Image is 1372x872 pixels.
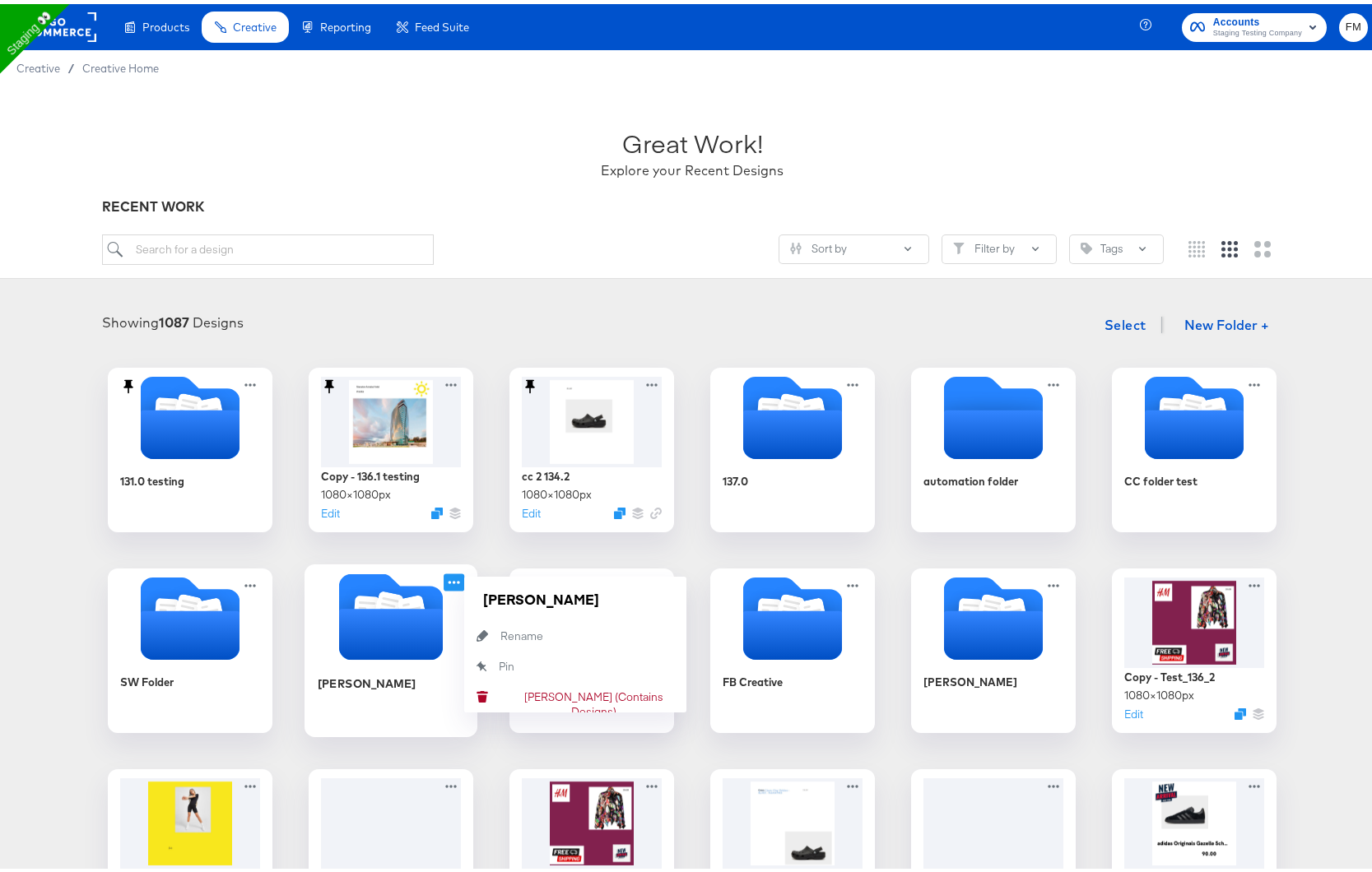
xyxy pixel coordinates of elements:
strong: 1087 [159,310,189,327]
div: [PERSON_NAME] (Contains Designs) [500,685,686,716]
svg: Folder [911,573,1076,656]
span: Staging Testing Company [1213,23,1302,36]
div: 1080 × 1080 px [1124,684,1194,699]
div: Copy - Test_136_2 [1124,666,1215,681]
div: [PERSON_NAME] [911,564,1076,729]
a: Creative Home [82,58,159,71]
div: SW Folder [108,564,272,729]
svg: Link [650,503,662,515]
div: QA Folder 2 [509,564,674,729]
div: [PERSON_NAME] [318,671,416,687]
span: Creative [233,16,277,30]
div: 131.0 testing [120,470,184,485]
div: 137.0 [723,470,748,485]
svg: Tag [1081,239,1092,250]
svg: Folder [710,373,875,455]
span: Creative [16,58,60,71]
button: Edit [321,502,340,517]
button: Rename [464,617,686,647]
div: automation folder [911,364,1076,528]
input: Search for a design [102,230,435,261]
svg: Duplicate [431,503,443,515]
svg: Medium grid [1221,237,1238,253]
button: Select [1098,304,1153,337]
div: Pin [499,655,514,670]
div: [PERSON_NAME] [923,670,1017,686]
svg: Duplicate [1235,704,1246,716]
span: Feed Suite [415,16,469,30]
svg: Small grid [1188,237,1205,253]
button: Edit [1124,703,1143,718]
div: Copy - Test_136_21080×1080pxEditDuplicate [1112,564,1277,729]
svg: Folder [108,373,272,455]
div: Copy - 136.1 testing [321,465,420,480]
svg: Duplicate [614,503,626,515]
span: / [60,58,82,71]
div: 137.0 [710,364,875,528]
svg: Large grid [1254,237,1271,253]
button: Edit [522,502,541,517]
svg: Delete [464,687,500,698]
svg: Folder [305,569,477,656]
span: Reporting [320,16,371,30]
button: FilterFilter by [942,230,1057,260]
button: Delete [464,678,686,708]
svg: Folder [710,573,875,656]
div: Great Work! [622,122,763,157]
div: SW Folder [120,670,174,686]
button: FM [1339,9,1368,38]
div: 131.0 testing [108,364,272,528]
div: cc 2 134.21080×1080pxEditDuplicate [509,364,674,528]
div: 1080 × 1080 px [522,483,592,499]
div: Explore your Recent Designs [601,157,784,176]
div: automation folder [923,470,1018,485]
svg: Filter [953,239,965,250]
div: FB Creative [710,564,875,729]
div: CC folder test [1112,364,1277,528]
button: SlidersSort by [779,230,929,260]
div: Copy - 136.1 testing1080×1080pxEditDuplicate [309,364,473,528]
button: New Folder + [1170,307,1283,338]
div: CC folder test [1124,470,1198,485]
div: 1080 × 1080 px [321,483,391,499]
svg: Rename [464,626,500,638]
span: Products [142,16,189,30]
div: Showing Designs [102,309,244,328]
span: Accounts [1213,10,1302,27]
svg: Empty folder [911,373,1076,455]
span: FM [1346,14,1361,33]
svg: Folder [1112,373,1277,455]
div: cc 2 134.2 [522,465,570,480]
div: FB Creative [723,670,783,686]
div: Rename [500,624,543,640]
span: Select [1105,309,1146,332]
div: [PERSON_NAME] [305,560,477,733]
button: AccountsStaging Testing Company [1182,9,1327,38]
svg: Folder [108,573,272,656]
button: TagTags [1069,230,1164,260]
div: RECENT WORK [102,193,1283,212]
svg: Sliders [790,239,802,250]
